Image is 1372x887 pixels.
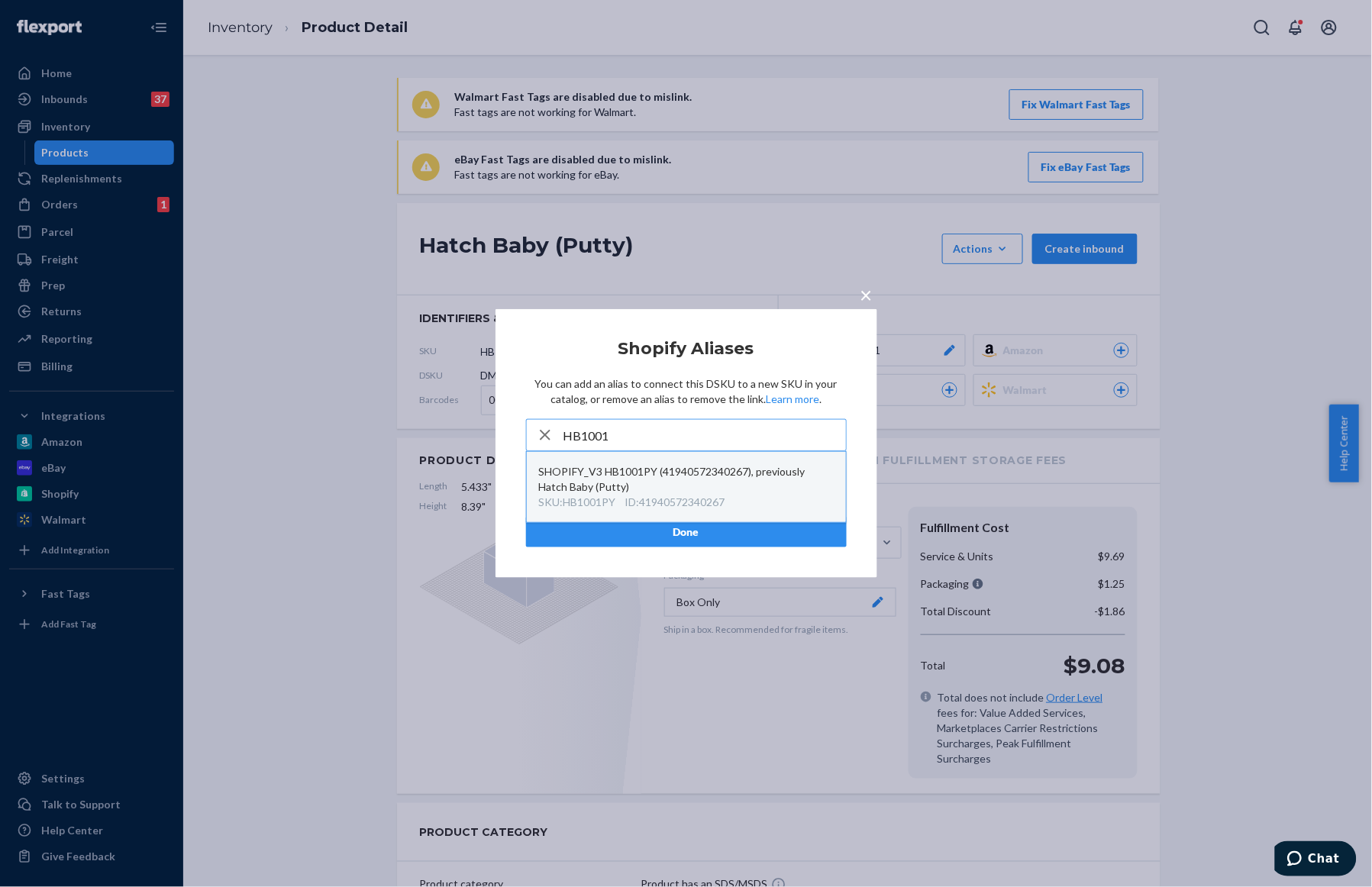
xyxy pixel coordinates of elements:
span: × [860,282,873,308]
p: You can add an alias to connect this DSKU to a new SKU in your catalog, or remove an alias to rem... [526,376,847,407]
input: Search and add products [563,420,846,450]
h2: Shopify Aliases [526,340,847,358]
button: Done [526,517,847,547]
div: SKU : HB1001PY [539,495,616,510]
div: ID : 41940572340267 [625,495,725,510]
a: Learn more [766,392,819,405]
iframe: Opens a widget where you can chat to one of our agents [1275,841,1357,879]
button: SHOPIFY_V3 HB1001PY (41940572340267), previously Hatch Baby (Putty)SKU:HB1001PYID:41940572340267 [527,452,846,522]
div: SHOPIFY_V3 HB1001PY (41940572340267), previously Hatch Baby (Putty) [539,464,834,495]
